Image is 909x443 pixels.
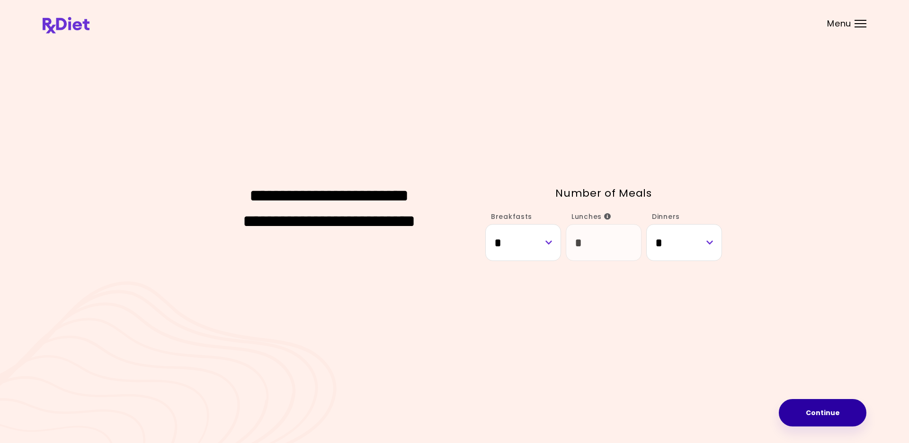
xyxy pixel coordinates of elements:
i: Info [604,213,611,220]
label: Breakfasts [485,212,532,221]
button: Continue [779,399,866,426]
label: Dinners [646,212,680,221]
img: RxDiet [43,17,89,34]
p: Number of Meals [485,184,722,202]
span: Lunches [571,212,611,221]
span: Menu [827,19,851,28]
